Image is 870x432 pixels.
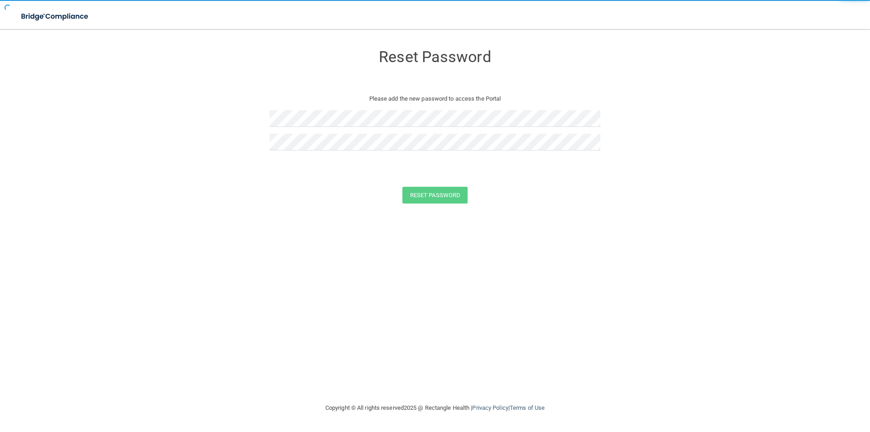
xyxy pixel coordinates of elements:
div: Copyright © All rights reserved 2025 @ Rectangle Health | | [270,393,600,422]
img: bridge_compliance_login_screen.278c3ca4.svg [14,7,97,26]
h3: Reset Password [270,49,600,65]
a: Privacy Policy [472,404,508,411]
button: Reset Password [402,187,468,204]
p: Please add the new password to access the Portal [276,93,594,104]
a: Terms of Use [510,404,545,411]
